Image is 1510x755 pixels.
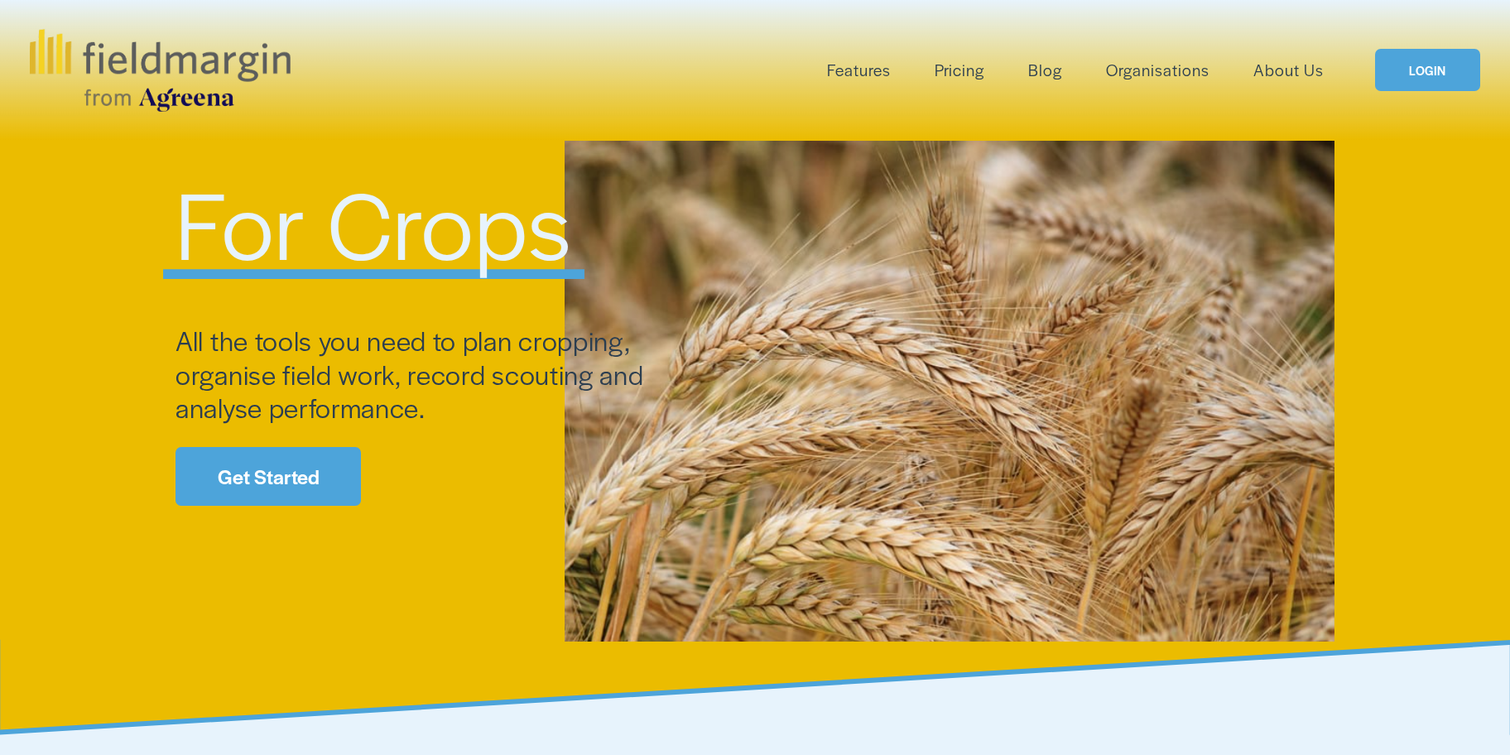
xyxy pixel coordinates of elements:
a: Pricing [935,56,984,84]
a: folder dropdown [827,56,891,84]
span: For Crops [176,156,572,287]
a: Organisations [1106,56,1209,84]
span: Features [827,58,891,82]
a: Get Started [176,447,361,506]
a: Blog [1028,56,1062,84]
a: About Us [1253,56,1324,84]
span: All the tools you need to plan cropping, organise field work, record scouting and analyse perform... [176,321,650,426]
a: LOGIN [1375,49,1479,91]
img: fieldmargin.com [30,29,290,112]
